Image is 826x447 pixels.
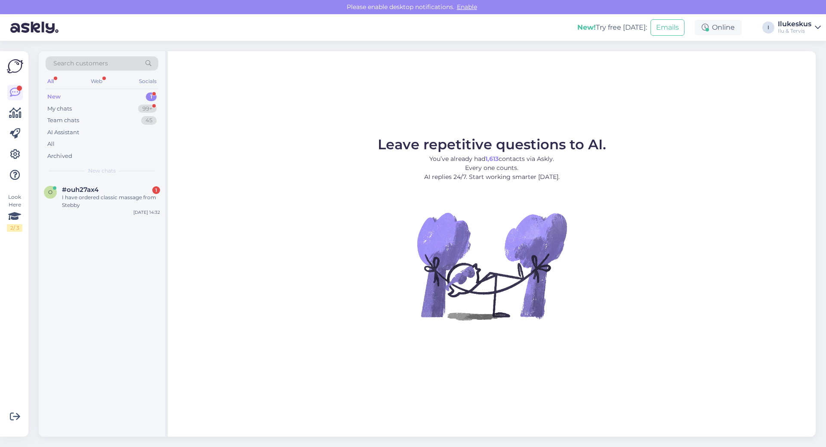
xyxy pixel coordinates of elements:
div: Archived [47,152,72,160]
div: Socials [137,76,158,87]
div: 45 [141,116,157,125]
span: Enable [454,3,480,11]
div: Web [89,76,104,87]
b: 1,613 [485,155,499,163]
div: Online [695,20,742,35]
span: #ouh27ax4 [62,186,99,194]
div: Ilukeskus [778,21,811,28]
b: New! [577,23,596,31]
img: Askly Logo [7,58,23,74]
div: 1 [146,92,157,101]
div: My chats [47,105,72,113]
div: I [762,22,774,34]
p: You’ve already had contacts via Askly. Every one counts. AI replies 24/7. Start working smarter [... [378,154,606,182]
img: No Chat active [414,188,569,343]
a: IlukeskusIlu & Tervis [778,21,821,34]
div: 2 / 3 [7,224,22,232]
div: Team chats [47,116,79,125]
div: I have ordered classic massage from Stebby [62,194,160,209]
div: Look Here [7,193,22,232]
span: Leave repetitive questions to AI. [378,136,606,153]
div: 99+ [138,105,157,113]
span: New chats [88,167,116,175]
div: [DATE] 14:32 [133,209,160,216]
span: Search customers [53,59,108,68]
div: Try free [DATE]: [577,22,647,33]
div: New [47,92,61,101]
button: Emails [650,19,684,36]
div: All [46,76,55,87]
div: AI Assistant [47,128,79,137]
div: All [47,140,55,148]
span: o [48,189,52,195]
div: Ilu & Tervis [778,28,811,34]
div: 1 [152,186,160,194]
